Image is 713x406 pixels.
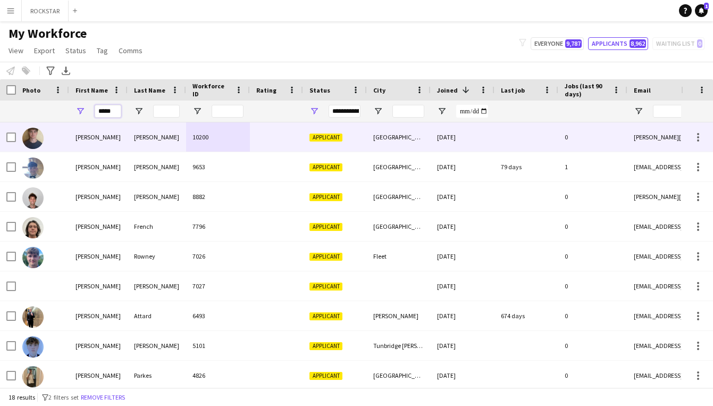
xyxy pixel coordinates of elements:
span: Applicant [309,312,342,320]
div: [GEOGRAPHIC_DATA] [367,361,431,390]
div: 79 days [494,152,558,181]
div: 7027 [186,271,250,301]
button: Everyone9,787 [531,37,584,50]
div: Tunbridge [PERSON_NAME] [367,331,431,360]
span: 8,962 [630,39,646,48]
span: Applicant [309,134,342,142]
div: 674 days [494,301,558,330]
input: Last Name Filter Input [153,105,180,118]
div: 0 [558,182,627,211]
div: 4826 [186,361,250,390]
div: [DATE] [431,122,494,152]
div: 0 [558,301,627,330]
span: Applicant [309,193,342,201]
span: 1 [704,3,709,10]
app-action-btn: Export XLSX [60,64,72,77]
div: 7026 [186,242,250,271]
div: [PERSON_NAME] [128,122,186,152]
span: Applicant [309,253,342,261]
div: [PERSON_NAME] [128,331,186,360]
div: [GEOGRAPHIC_DATA] [367,182,431,211]
input: City Filter Input [392,105,424,118]
div: [GEOGRAPHIC_DATA] [367,122,431,152]
div: 5101 [186,331,250,360]
span: My Workforce [9,26,87,42]
a: 1 [695,4,708,17]
button: Open Filter Menu [192,106,202,116]
img: Jamie McEntegart [22,158,44,179]
div: [DATE] [431,182,494,211]
div: [PERSON_NAME] [69,122,128,152]
div: Attard [128,301,186,330]
div: [PERSON_NAME] [69,331,128,360]
div: [PERSON_NAME] [367,301,431,330]
span: 2 filters set [48,393,79,401]
span: Tag [97,46,108,55]
div: [PERSON_NAME] [69,182,128,211]
div: 7796 [186,212,250,241]
span: Applicant [309,342,342,350]
app-action-btn: Advanced filters [44,64,57,77]
span: Joined [437,86,458,94]
div: French [128,212,186,241]
a: Tag [93,44,112,57]
div: [DATE] [431,212,494,241]
div: [GEOGRAPHIC_DATA] [367,152,431,181]
button: Open Filter Menu [634,106,643,116]
div: 10200 [186,122,250,152]
div: 0 [558,212,627,241]
span: Last job [501,86,525,94]
span: 9,787 [565,39,582,48]
span: Workforce ID [192,82,231,98]
span: Comms [119,46,142,55]
div: [DATE] [431,242,494,271]
a: Export [30,44,59,57]
div: [PERSON_NAME] [69,301,128,330]
a: Status [61,44,90,57]
span: Last Name [134,86,165,94]
button: Remove filters [79,392,127,403]
div: 9653 [186,152,250,181]
input: Joined Filter Input [456,105,488,118]
img: Jamie Hodgson [22,187,44,209]
a: View [4,44,28,57]
div: 0 [558,271,627,301]
div: [DATE] [431,301,494,330]
span: Applicant [309,372,342,380]
img: Jamie Parkes [22,366,44,387]
div: [DATE] [431,271,494,301]
img: Jamie Witz [22,128,44,149]
div: [PERSON_NAME] [69,361,128,390]
span: First Name [76,86,108,94]
input: First Name Filter Input [95,105,121,118]
span: Applicant [309,223,342,231]
span: View [9,46,23,55]
button: Applicants8,962 [588,37,648,50]
div: 0 [558,242,627,271]
input: Workforce ID Filter Input [212,105,244,118]
span: Status [65,46,86,55]
span: Status [309,86,330,94]
button: Open Filter Menu [309,106,319,116]
button: Open Filter Menu [373,106,383,116]
button: Open Filter Menu [134,106,144,116]
div: 8882 [186,182,250,211]
span: Photo [22,86,40,94]
span: City [373,86,385,94]
div: [PERSON_NAME] [69,152,128,181]
a: Comms [114,44,147,57]
div: [PERSON_NAME] [128,182,186,211]
span: Applicant [309,283,342,291]
img: Jamie Attard [22,306,44,328]
img: Jamie Macdonald [22,336,44,358]
div: [PERSON_NAME] [69,271,128,301]
span: Export [34,46,55,55]
div: [DATE] [431,361,494,390]
span: Jobs (last 90 days) [565,82,608,98]
img: Jamie French [22,217,44,238]
div: [DATE] [431,152,494,181]
img: Jamie Rowney [22,247,44,268]
button: ROCKSTAR [22,1,69,21]
div: Rowney [128,242,186,271]
div: Parkes [128,361,186,390]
